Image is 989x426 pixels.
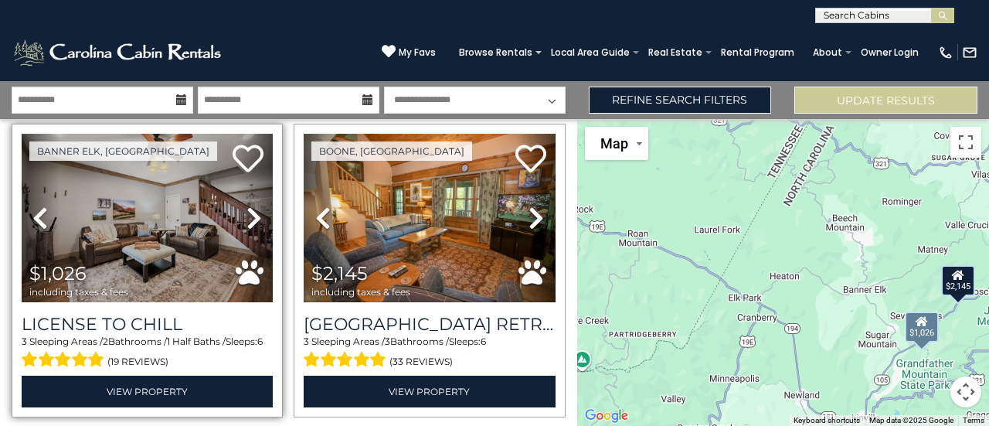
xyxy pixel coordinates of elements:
span: (33 reviews) [389,352,453,372]
span: including taxes & fees [29,287,128,297]
a: [GEOGRAPHIC_DATA] Retreat [304,314,555,335]
img: phone-regular-white.png [938,45,953,60]
a: Owner Login [853,42,926,63]
a: Browse Rentals [451,42,540,63]
button: Toggle fullscreen view [950,127,981,158]
div: $1,026 [905,311,939,342]
a: Local Area Guide [543,42,637,63]
h3: Boulder Falls Retreat [304,314,555,335]
a: Banner Elk, [GEOGRAPHIC_DATA] [29,141,217,161]
span: 2 [103,336,108,347]
span: 6 [481,336,486,347]
a: Open this area in Google Maps (opens a new window) [581,406,632,426]
button: Map camera controls [950,377,981,407]
span: $2,145 [311,262,368,285]
span: My Favs [399,46,436,60]
button: Update Results [794,87,977,114]
span: (19 reviews) [107,352,168,372]
img: White-1-2.png [12,37,226,68]
a: Real Estate [641,42,710,63]
a: Refine Search Filters [589,87,772,114]
button: Keyboard shortcuts [794,415,860,426]
a: License to Chill [22,314,273,335]
img: thumbnail_163969557.jpeg [22,134,273,302]
span: 6 [257,336,263,347]
div: $2,145 [942,265,976,296]
button: Change map style [585,127,648,160]
span: Map [600,135,628,152]
span: $1,026 [29,262,87,285]
a: About [805,42,850,63]
a: View Property [22,376,273,407]
img: thumbnail_163268585.jpeg [304,134,555,302]
a: Terms (opens in new tab) [963,416,984,424]
span: 3 [385,336,390,347]
div: Sleeping Areas / Bathrooms / Sleeps: [304,335,555,372]
span: including taxes & fees [311,287,410,297]
span: 3 [304,336,309,347]
img: Google [581,406,632,426]
a: Add to favorites [233,143,263,176]
a: View Property [304,376,555,407]
img: mail-regular-white.png [962,45,977,60]
span: Map data ©2025 Google [869,416,953,424]
a: Rental Program [713,42,802,63]
a: Boone, [GEOGRAPHIC_DATA] [311,141,472,161]
a: My Favs [382,44,436,60]
span: 3 [22,336,27,347]
div: Sleeping Areas / Bathrooms / Sleeps: [22,335,273,372]
span: 1 Half Baths / [167,336,226,347]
